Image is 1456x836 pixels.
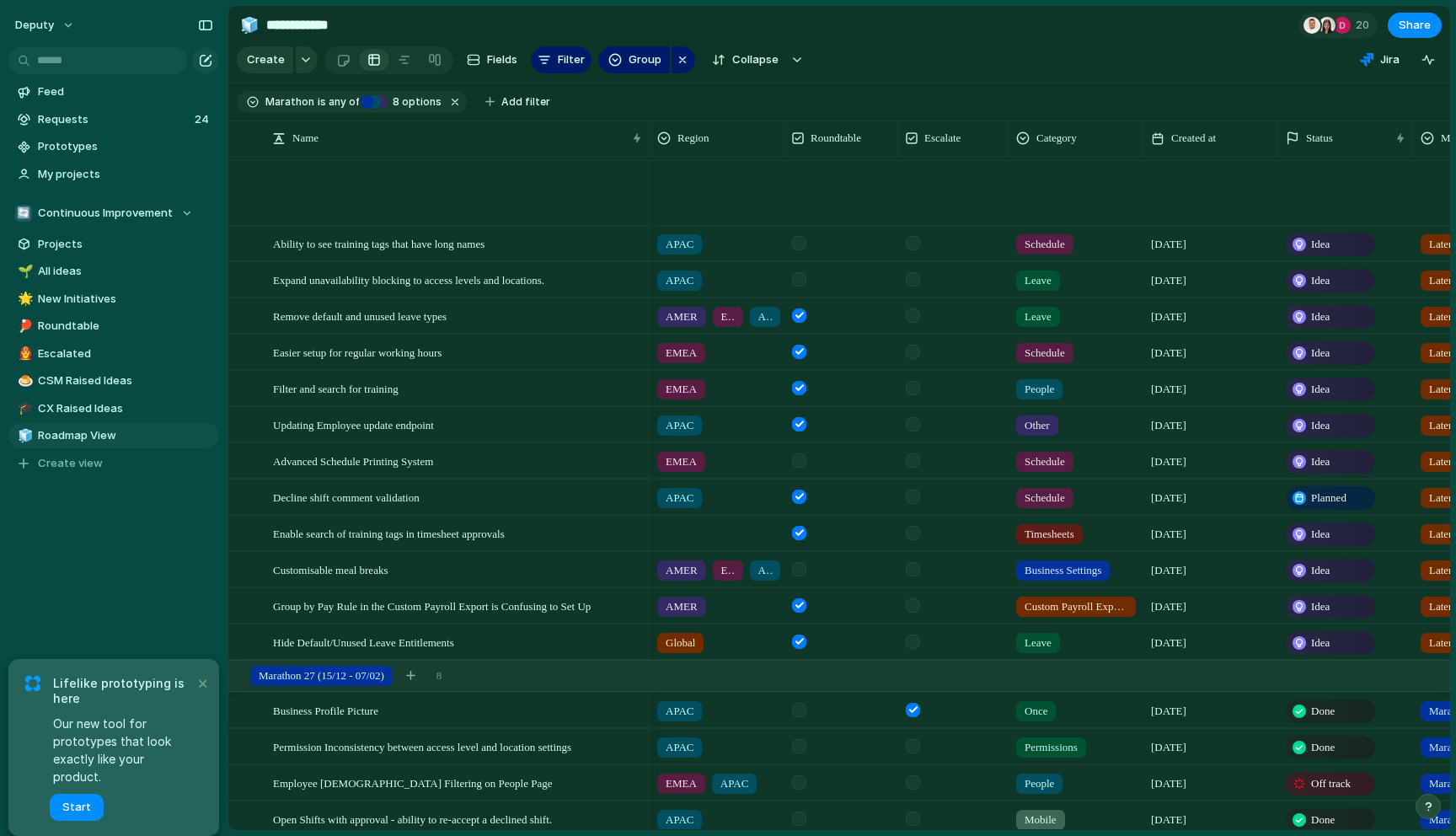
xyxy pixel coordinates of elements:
[314,93,362,111] button: isany of
[629,51,661,68] span: Group
[273,306,447,325] span: Remove default and unused leave types
[1429,345,1452,362] span: Later
[1151,453,1186,470] span: [DATE]
[1025,598,1127,615] span: Custom Payroll Exporter
[265,94,314,110] span: Marathon
[1151,417,1186,434] span: [DATE]
[240,13,259,36] div: 🧊
[8,134,219,159] a: Prototypes
[38,318,213,335] span: Roundtable
[259,667,384,684] span: Marathon 27 (15/12 - 07/02)
[247,51,285,68] span: Create
[38,291,213,308] span: New Initiatives
[702,46,787,73] button: Collapse
[1025,739,1078,756] span: Permissions
[273,737,571,756] span: Permission Inconsistency between access level and location settings
[18,372,29,391] div: 🍮
[8,396,219,421] div: 🎓CX Raised Ideas
[15,17,54,34] span: deputy
[1311,775,1351,792] span: Off track
[38,205,173,222] span: Continuous Improvement
[273,487,420,506] span: Decline shift comment validation
[1025,562,1101,579] span: Business Settings
[1429,453,1452,470] span: Later
[18,426,29,446] div: 🧊
[1151,739,1186,756] span: [DATE]
[666,417,693,434] span: APAC
[1025,453,1065,470] span: Schedule
[558,51,585,68] span: Filter
[8,107,219,132] a: Requests24
[1311,812,1335,828] span: Done
[361,93,445,111] button: 8 options
[8,423,219,448] div: 🧊Roadmap View
[1311,272,1330,289] span: Idea
[8,12,83,39] button: deputy
[273,809,552,828] span: Open Shifts with approval - ability to re-accept a declined shift.
[38,400,213,417] span: CX Raised Ideas
[15,205,32,222] div: 🔄
[8,287,219,312] a: 🌟New Initiatives
[53,676,194,706] span: Lifelike prototyping is here
[1429,562,1452,579] span: Later
[531,46,591,73] button: Filter
[1388,13,1442,38] button: Share
[598,46,670,73] button: Group
[273,632,454,651] span: Hide Default/Unused Leave Entitlements
[1025,775,1054,792] span: People
[436,667,442,684] span: 8
[1151,812,1186,828] span: [DATE]
[1025,236,1065,253] span: Schedule
[195,111,212,128] span: 24
[666,345,697,362] span: EMEA
[1151,635,1186,651] span: [DATE]
[1356,17,1374,34] span: 20
[292,130,318,147] span: Name
[273,700,378,720] span: Business Profile Picture
[1429,236,1452,253] span: Later
[18,344,29,363] div: 👨‍🚒
[8,232,219,257] a: Projects
[1151,308,1186,325] span: [DATE]
[1429,381,1452,398] span: Later
[1151,775,1186,792] span: [DATE]
[273,342,442,362] span: Easier setup for regular working hours
[1151,526,1186,543] span: [DATE]
[38,372,213,389] span: CSM Raised Ideas
[666,635,695,651] span: Global
[38,111,190,128] span: Requests
[1025,381,1054,398] span: People
[8,313,219,339] a: 🏓Roundtable
[38,346,213,362] span: Escalated
[666,562,698,579] span: AMER
[1036,130,1077,147] span: Category
[1429,417,1452,434] span: Later
[1025,417,1050,434] span: Other
[192,673,212,693] button: Dismiss
[318,94,326,110] span: is
[720,775,748,792] span: APAC
[666,381,697,398] span: EMEA
[666,490,693,506] span: APAC
[1311,490,1346,506] span: Planned
[758,308,772,325] span: APAC
[1311,526,1330,543] span: Idea
[1025,812,1057,828] span: Mobile
[8,368,219,394] a: 🍮CSM Raised Ideas
[388,95,402,108] span: 8
[1151,272,1186,289] span: [DATE]
[53,715,194,785] span: Our new tool for prototypes that look exactly like your product.
[1025,490,1065,506] span: Schedule
[273,378,399,398] span: Filter and search for training
[1025,272,1052,289] span: Leave
[15,291,32,308] button: 🌟
[273,560,388,579] span: Customisable meal breaks
[8,341,219,367] div: 👨‍🚒Escalated
[1311,345,1330,362] span: Idea
[1311,598,1330,615] span: Idea
[18,262,29,281] div: 🌱
[460,46,524,73] button: Fields
[18,289,29,308] div: 🌟
[1429,635,1452,651] span: Later
[15,400,32,417] button: 🎓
